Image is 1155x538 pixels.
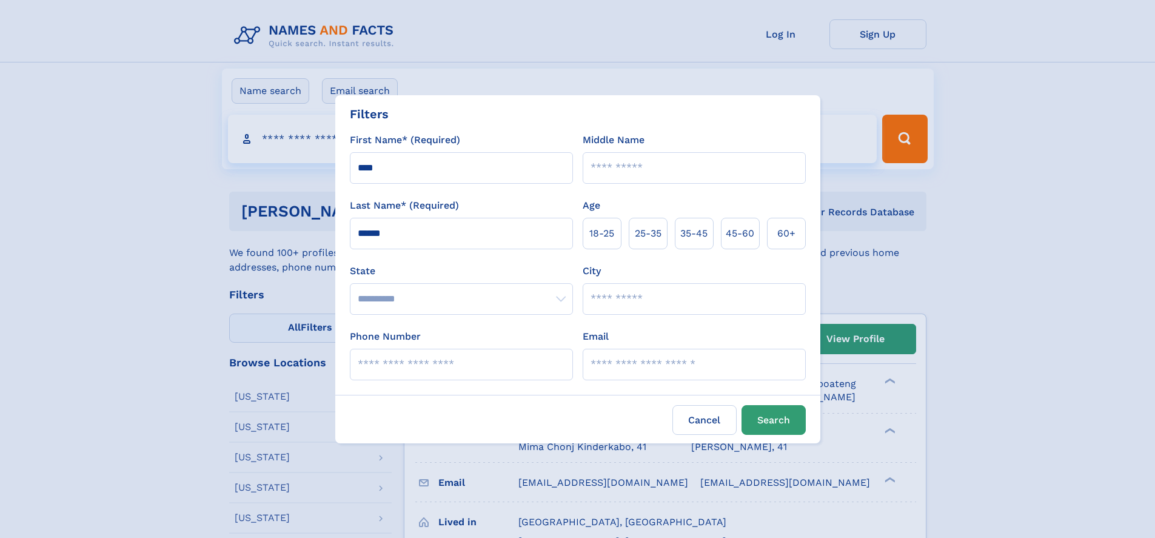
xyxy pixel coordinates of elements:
[583,329,609,344] label: Email
[635,226,661,241] span: 25‑35
[680,226,708,241] span: 35‑45
[726,226,754,241] span: 45‑60
[583,198,600,213] label: Age
[672,405,737,435] label: Cancel
[350,198,459,213] label: Last Name* (Required)
[350,133,460,147] label: First Name* (Required)
[777,226,795,241] span: 60+
[583,264,601,278] label: City
[350,329,421,344] label: Phone Number
[742,405,806,435] button: Search
[350,105,389,123] div: Filters
[583,133,644,147] label: Middle Name
[350,264,573,278] label: State
[589,226,614,241] span: 18‑25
